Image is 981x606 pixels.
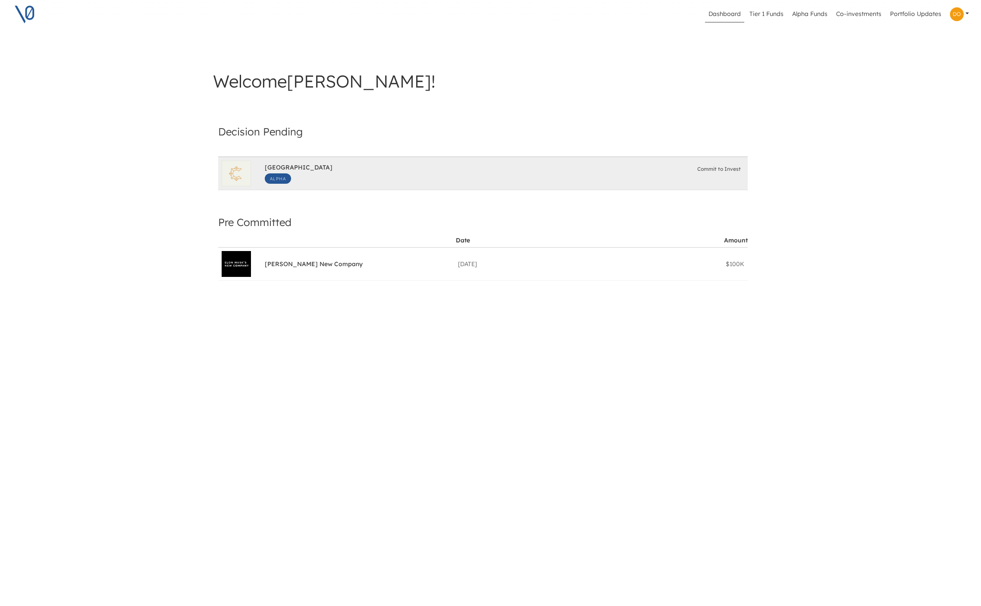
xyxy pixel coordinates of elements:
span: Commit to Invest [697,165,741,173]
div: Date [456,236,470,244]
a: Tier 1 Funds [746,6,787,22]
img: South Park Commons [222,162,251,185]
img: V0 logo [14,3,35,25]
span: [GEOGRAPHIC_DATA] [265,163,332,173]
span: Alpha [265,173,291,184]
a: Alpha Funds [789,6,831,22]
h3: Welcome [PERSON_NAME] ! [213,71,768,91]
div: Amount [724,236,748,244]
h4: Pre Committed [218,213,748,231]
div: $100K [651,260,744,268]
a: Dashboard [705,6,744,22]
span: [PERSON_NAME] New Company [265,260,363,270]
img: Profile [950,7,964,21]
h4: Decision Pending [218,122,748,141]
a: Co-investments [833,6,885,22]
a: Portfolio Updates [887,6,945,22]
div: [DATE] [458,260,644,268]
